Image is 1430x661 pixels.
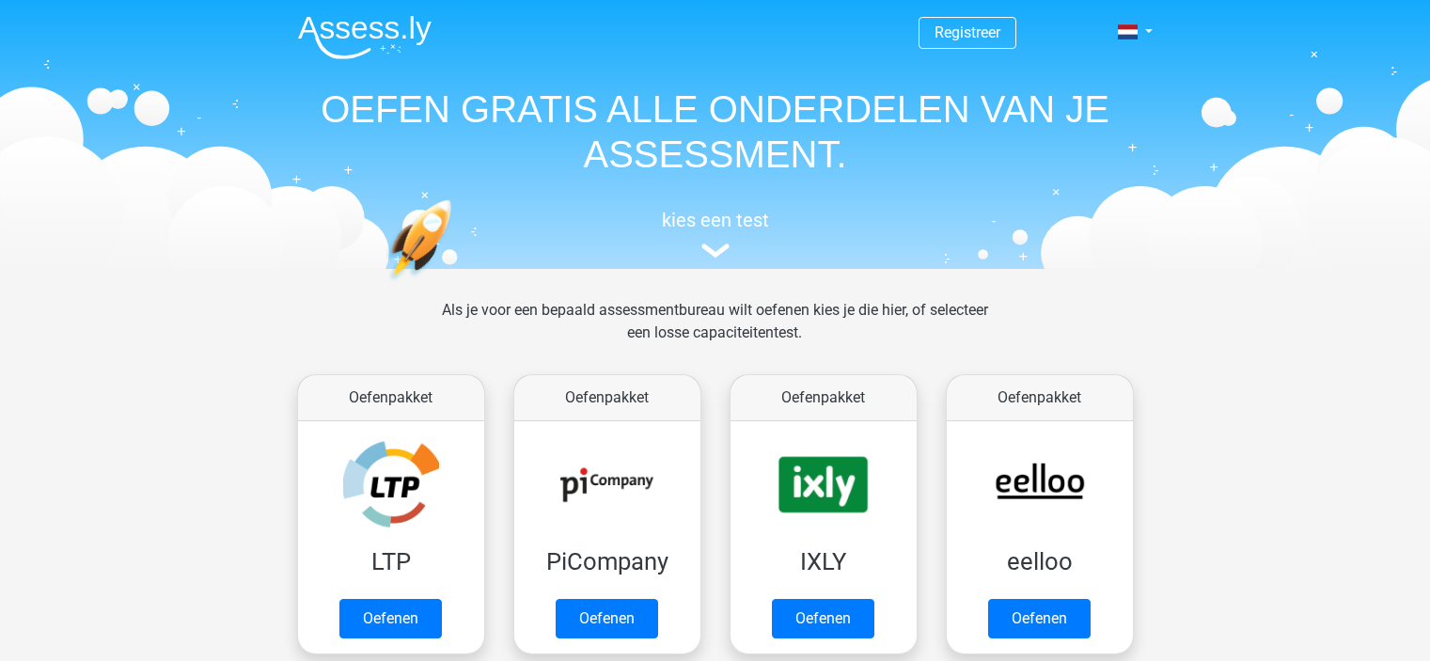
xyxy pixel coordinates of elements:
[556,599,658,638] a: Oefenen
[701,244,730,258] img: assessment
[283,209,1148,231] h5: kies een test
[283,209,1148,259] a: kies een test
[298,15,432,59] img: Assessly
[283,87,1148,177] h1: OEFEN GRATIS ALLE ONDERDELEN VAN JE ASSESSMENT.
[339,599,442,638] a: Oefenen
[427,299,1003,367] div: Als je voor een bepaald assessmentbureau wilt oefenen kies je die hier, of selecteer een losse ca...
[386,199,525,370] img: oefenen
[772,599,874,638] a: Oefenen
[935,24,1000,41] a: Registreer
[988,599,1091,638] a: Oefenen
